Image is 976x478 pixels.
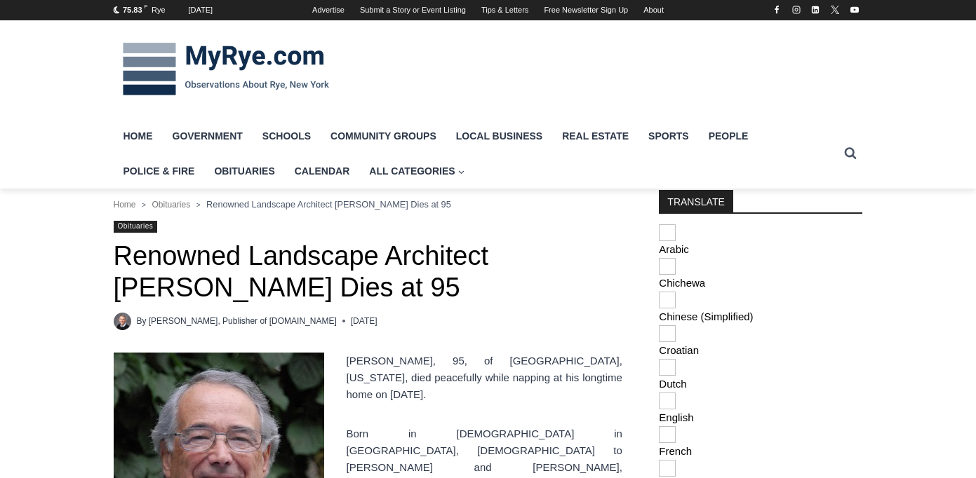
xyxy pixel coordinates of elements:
a: French [659,426,862,457]
nav: Primary Navigation [114,118,838,189]
a: Government [163,118,253,153]
a: All Categories [359,153,474,189]
p: [PERSON_NAME], 95, of [GEOGRAPHIC_DATA], [US_STATE], died peacefully while napping at his longtim... [114,353,622,403]
nav: Breadcrumbs [114,198,622,212]
a: Schools [253,118,321,153]
a: Sports [639,118,699,153]
a: Linkedin [807,1,824,18]
a: Croatian [659,325,862,356]
img: zh-CN [659,292,676,308]
img: ar [659,224,676,241]
img: de [659,460,676,477]
a: Instagram [788,1,805,18]
a: Author image [114,313,131,330]
span: > [196,201,201,209]
span: By [137,315,147,328]
img: nl [659,359,676,376]
a: YouTube [846,1,863,18]
a: Chichewa [659,258,862,289]
span: Renowned Landscape Architect [PERSON_NAME] Dies at 95 [206,199,451,210]
a: Dutch [659,359,862,390]
h1: Renowned Landscape Architect [PERSON_NAME] Dies at 95 [114,240,622,304]
a: Community Groups [321,118,446,153]
img: en [659,392,676,409]
a: People [699,118,758,153]
a: Police & Fire [114,153,205,189]
a: Chinese (Simplified) [659,292,862,322]
a: X [827,1,843,18]
span: All Categories [369,163,464,179]
a: Obituaries [204,153,284,189]
img: hr [659,325,676,342]
a: [PERSON_NAME], Publisher of [DOMAIN_NAME] [149,316,337,326]
a: Home [114,118,163,153]
a: Real Estate [552,118,639,153]
div: [DATE] [189,4,213,17]
a: Local Business [446,118,552,153]
time: [DATE] [351,315,377,328]
a: Obituaries [152,200,190,210]
div: Rye [152,4,166,17]
img: MyRye.com [114,33,338,106]
a: Obituaries [114,221,158,233]
img: ny [659,258,676,275]
a: Calendar [285,153,360,189]
a: Facebook [768,1,785,18]
span: 75.83 [123,6,142,14]
a: English [659,392,862,423]
button: View Search Form [838,141,863,166]
span: F [145,4,148,10]
a: Home [114,200,136,210]
img: fr [659,426,676,443]
a: Arabic [659,224,862,255]
strong: TRANSLATE [659,190,733,212]
span: > [142,201,146,209]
